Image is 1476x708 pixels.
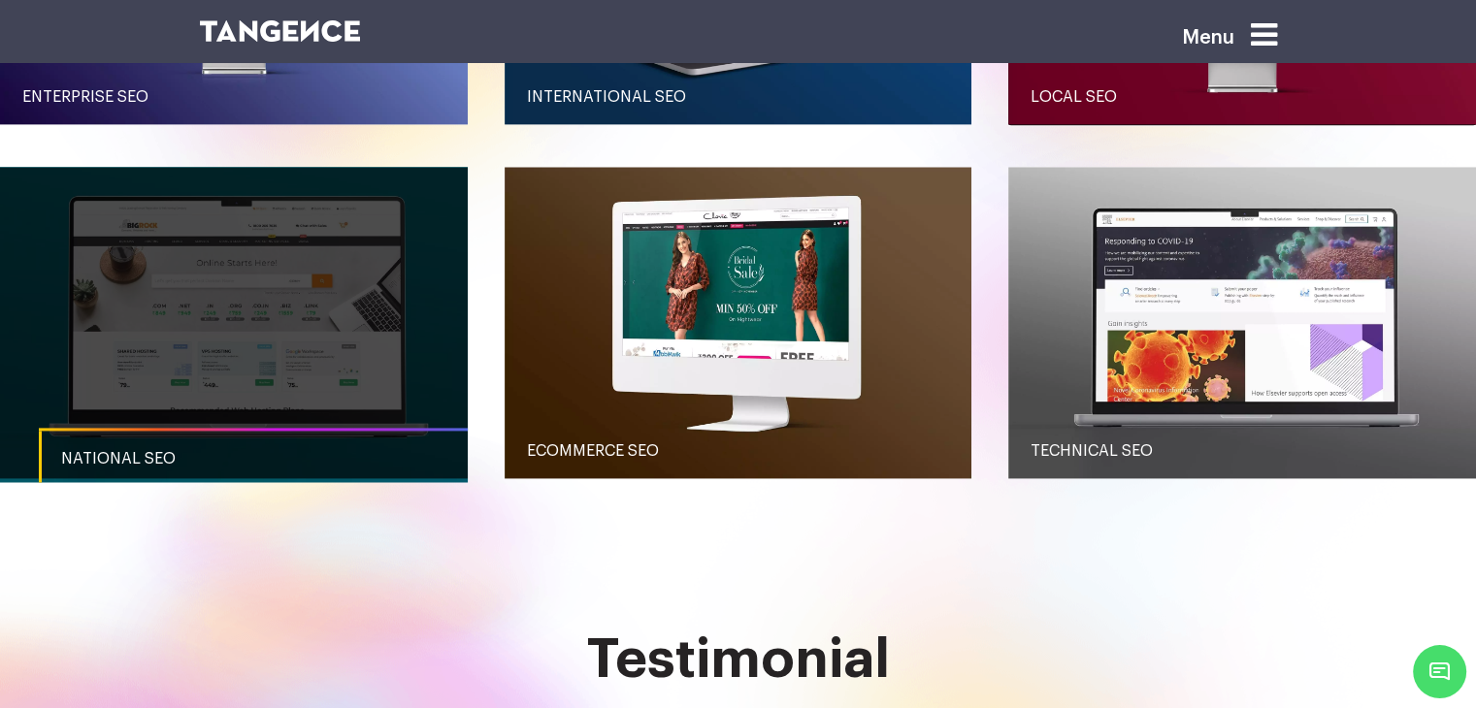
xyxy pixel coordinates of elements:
a: National SEO [39,428,507,490]
span: National SEO [61,451,176,467]
span: Local SEO [1031,89,1117,105]
button: Technical SEO [1008,167,1476,478]
h2: Testimonial [200,629,1277,690]
span: Enterprise SEO [22,89,148,105]
a: International SEO [505,66,972,128]
span: Chat Widget [1413,645,1466,698]
span: International SEO [527,89,686,105]
a: Technical SEO [1008,420,1476,482]
img: logo SVG [200,20,361,42]
a: Ecommerce SEO [505,420,972,482]
button: Ecommerce SEO [505,167,972,478]
a: Local SEO [1008,66,1476,128]
span: Ecommerce SEO [527,443,659,459]
span: Technical SEO [1031,443,1153,459]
